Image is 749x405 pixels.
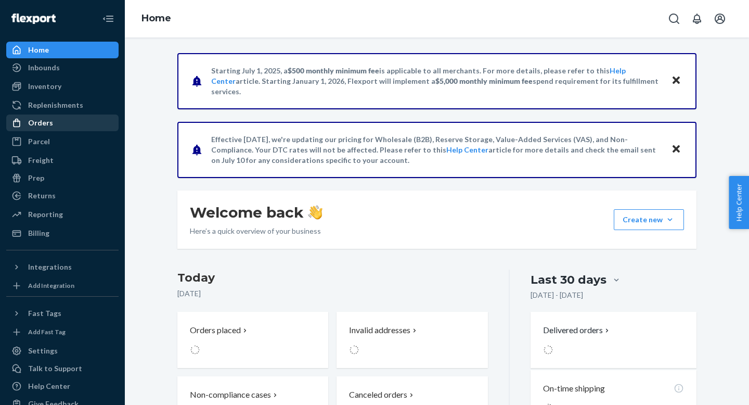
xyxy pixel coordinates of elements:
div: Help Center [28,381,70,391]
h3: Today [177,270,488,286]
a: Settings [6,343,119,359]
button: Open Search Box [664,8,685,29]
div: Reporting [28,209,63,220]
img: hand-wave emoji [308,205,322,220]
div: Last 30 days [531,272,606,288]
a: Returns [6,187,119,204]
p: [DATE] [177,288,488,299]
p: Canceled orders [349,389,407,401]
button: Delivered orders [543,324,611,336]
div: Talk to Support [28,363,82,374]
a: Parcel [6,133,119,150]
a: Help Center [6,378,119,395]
a: Help Center [446,145,488,154]
button: Create new [614,209,684,230]
p: Invalid addresses [349,324,410,336]
button: Open account menu [709,8,730,29]
a: Prep [6,170,119,186]
a: Add Fast Tag [6,326,119,338]
a: Home [6,42,119,58]
button: Integrations [6,259,119,275]
div: Replenishments [28,100,83,110]
p: Orders placed [190,324,241,336]
button: Close [669,73,683,88]
div: Add Fast Tag [28,327,66,336]
p: [DATE] - [DATE] [531,290,583,300]
a: Orders [6,115,119,131]
div: Inventory [28,81,61,92]
p: Starting July 1, 2025, a is applicable to all merchants. For more details, please refer to this a... [211,66,661,97]
div: Returns [28,191,56,201]
button: Invalid addresses [337,312,487,368]
img: Flexport logo [11,14,56,24]
a: Reporting [6,206,119,223]
div: Inbounds [28,62,60,73]
span: $5,000 monthly minimum fee [435,77,533,85]
button: Help Center [729,176,749,229]
a: Inventory [6,78,119,95]
p: Effective [DATE], we're updating our pricing for Wholesale (B2B), Reserve Storage, Value-Added Se... [211,134,661,166]
div: Fast Tags [28,308,61,319]
span: $500 monthly minimum fee [288,66,379,75]
a: Talk to Support [6,360,119,377]
button: Fast Tags [6,305,119,322]
p: On-time shipping [543,383,605,395]
div: Orders [28,118,53,128]
button: Close Navigation [98,8,119,29]
div: Home [28,45,49,55]
div: Freight [28,155,54,166]
p: Here’s a quick overview of your business [190,226,322,236]
a: Add Integration [6,280,119,292]
div: Prep [28,173,44,183]
ol: breadcrumbs [133,4,179,34]
a: Inbounds [6,59,119,76]
p: Non-compliance cases [190,389,271,401]
button: Orders placed [177,312,328,368]
a: Billing [6,225,119,242]
div: Settings [28,346,58,356]
div: Add Integration [28,281,74,290]
div: Parcel [28,136,50,147]
a: Home [141,12,171,24]
button: Open notifications [687,8,707,29]
div: Billing [28,228,49,238]
button: Close [669,142,683,157]
a: Freight [6,152,119,169]
h1: Welcome back [190,203,322,222]
div: Integrations [28,262,72,272]
a: Replenishments [6,97,119,113]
